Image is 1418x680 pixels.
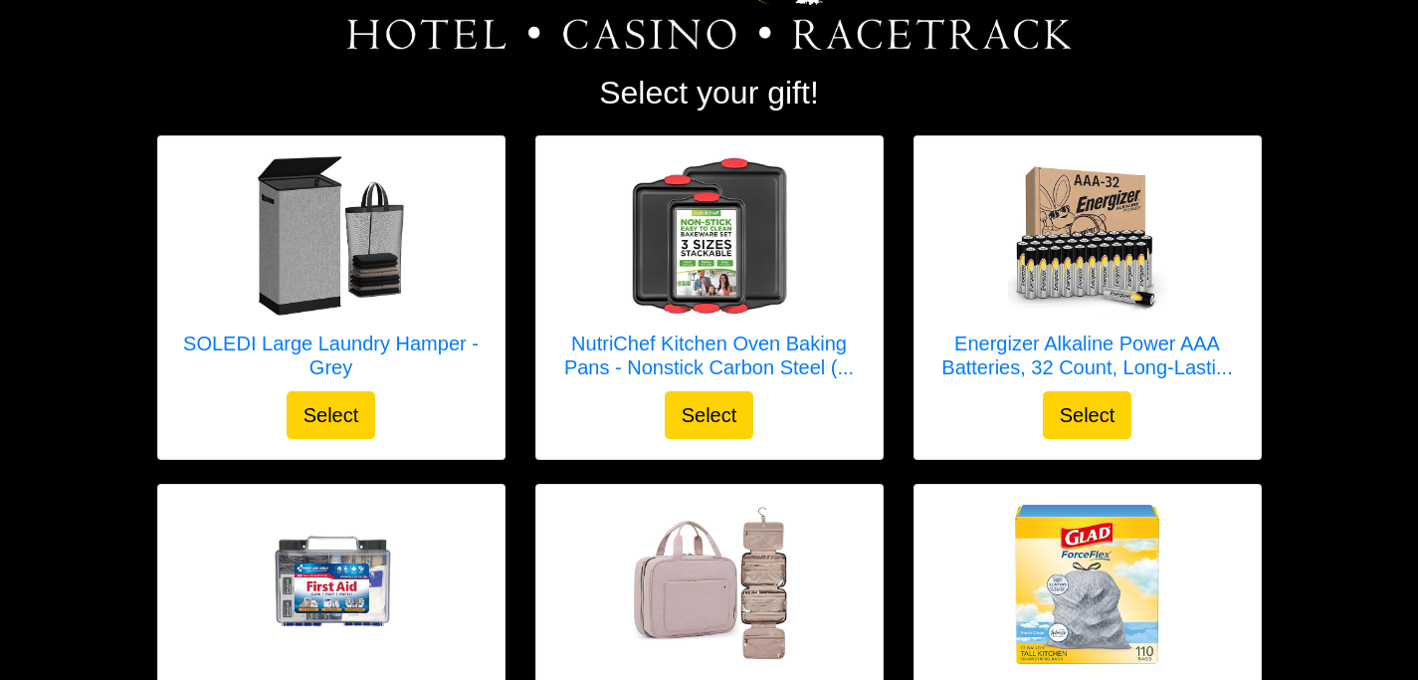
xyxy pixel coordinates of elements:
[1043,391,1132,439] button: Select
[178,332,485,379] h5: SOLEDI Large Laundry Hamper - Grey
[287,391,376,439] button: Select
[157,74,1262,112] h2: Select your gift!
[252,505,411,664] img: First Aid Only All-Purpose 50-Person First Aid Kit - 260 Pieces
[1008,505,1167,664] img: Glad ForceFlex 110 Count - White 13 Gallon Trash Bags
[630,505,789,664] img: BAGSMART Hanging Toiletry Bag - Black
[252,156,411,316] img: SOLEDI Large Laundry Hamper - Grey
[665,391,754,439] button: Select
[178,156,485,391] a: SOLEDI Large Laundry Hamper - Grey SOLEDI Large Laundry Hamper - Grey
[934,156,1241,391] a: Energizer Alkaline Power AAA Batteries, 32 Count, Long-Lasting Triple A Batteries, Suitable for E...
[1008,156,1167,316] img: Energizer Alkaline Power AAA Batteries, 32 Count, Long-Lasting Triple A Batteries, Suitable for E...
[934,332,1241,379] h5: Energizer Alkaline Power AAA Batteries, 32 Count, Long-Lasti...
[556,332,863,379] h5: NutriChef Kitchen Oven Baking Pans - Nonstick Carbon Steel (...
[556,156,863,391] a: NutriChef Kitchen Oven Baking Pans - Nonstick Carbon Steel (3-Piece) - Gray NutriChef Kitchen Ove...
[630,156,789,316] img: NutriChef Kitchen Oven Baking Pans - Nonstick Carbon Steel (3-Piece) - Gray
